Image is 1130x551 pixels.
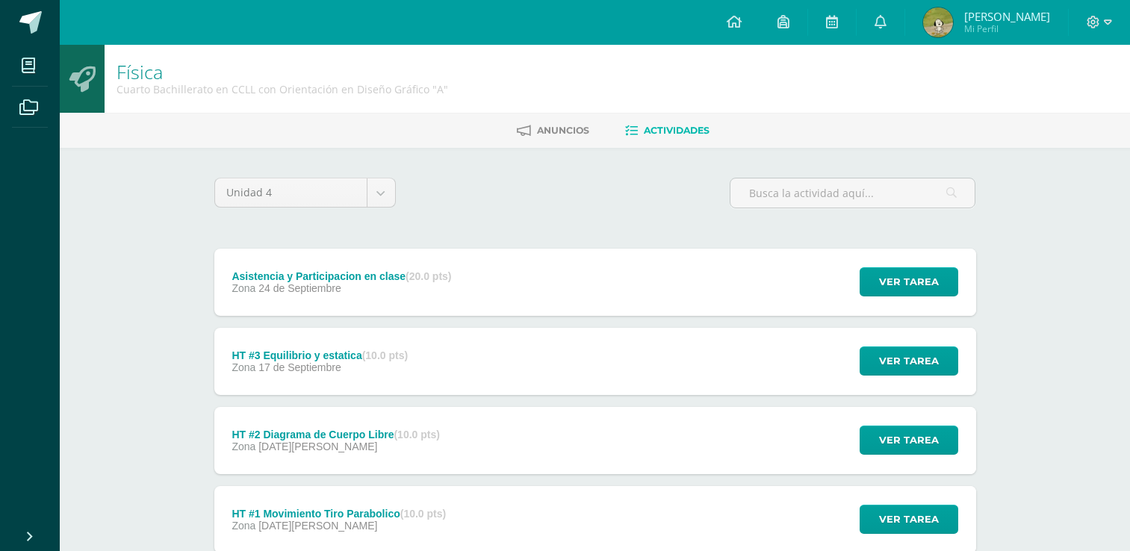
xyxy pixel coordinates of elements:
span: [DATE][PERSON_NAME] [258,441,377,452]
input: Busca la actividad aquí... [730,178,975,208]
button: Ver tarea [860,426,958,455]
span: Ver tarea [879,505,939,533]
h1: Física [117,61,448,82]
span: Ver tarea [879,426,939,454]
div: HT #3 Equilibrio y estatica [232,349,408,361]
span: Ver tarea [879,347,939,375]
img: 68ea30dafacf2a2c41704189e124b128.png [923,7,953,37]
span: 24 de Septiembre [258,282,341,294]
a: Actividades [625,119,710,143]
button: Ver tarea [860,267,958,296]
div: Cuarto Bachillerato en CCLL con Orientación en Diseño Gráfico 'A' [117,82,448,96]
span: Zona [232,441,255,452]
span: Mi Perfil [964,22,1050,35]
span: Actividades [644,125,710,136]
span: [DATE][PERSON_NAME] [258,520,377,532]
strong: (20.0 pts) [406,270,451,282]
strong: (10.0 pts) [400,508,446,520]
span: Zona [232,520,255,532]
strong: (10.0 pts) [394,429,439,441]
span: Ver tarea [879,268,939,296]
span: Unidad 4 [226,178,356,207]
span: 17 de Septiembre [258,361,341,373]
button: Ver tarea [860,505,958,534]
button: Ver tarea [860,346,958,376]
strong: (10.0 pts) [362,349,408,361]
div: Asistencia y Participacion en clase [232,270,451,282]
a: Unidad 4 [215,178,395,207]
div: HT #2 Diagrama de Cuerpo Libre [232,429,440,441]
span: Zona [232,282,255,294]
span: [PERSON_NAME] [964,9,1050,24]
span: Anuncios [537,125,589,136]
a: Anuncios [517,119,589,143]
span: Zona [232,361,255,373]
a: Física [117,59,163,84]
div: HT #1 Movimiento Tiro Parabolico [232,508,446,520]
